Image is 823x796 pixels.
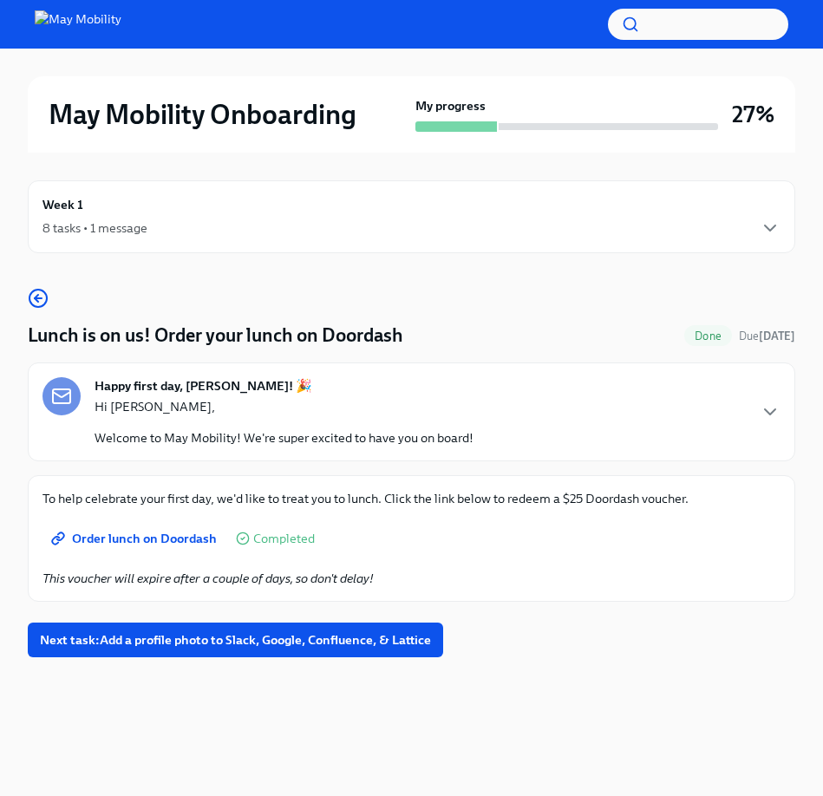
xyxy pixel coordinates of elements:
a: Order lunch on Doordash [42,521,229,556]
span: Due [739,329,795,343]
span: Next task : Add a profile photo to Slack, Google, Confluence, & Lattice [40,631,431,649]
p: Welcome to May Mobility! We're super excited to have you on board! [95,429,474,447]
strong: My progress [415,97,486,114]
img: May Mobility [35,10,121,38]
h2: May Mobility Onboarding [49,97,356,132]
h3: 27% [732,99,774,130]
span: August 28th, 2025 06:00 [739,328,795,344]
span: Done [684,329,732,343]
h4: Lunch is on us! Order your lunch on Doordash [28,323,403,349]
strong: [DATE] [759,329,795,343]
em: This voucher will expire after a couple of days, so don't delay! [42,571,374,586]
button: Next task:Add a profile photo to Slack, Google, Confluence, & Lattice [28,623,443,657]
strong: Happy first day, [PERSON_NAME]! 🎉 [95,377,312,395]
span: Completed [253,532,315,545]
h6: Week 1 [42,195,83,214]
p: Hi [PERSON_NAME], [95,398,474,415]
div: 8 tasks • 1 message [42,219,147,237]
p: To help celebrate your first day, we'd like to treat you to lunch. Click the link below to redeem... [42,490,781,507]
span: Order lunch on Doordash [55,530,217,547]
